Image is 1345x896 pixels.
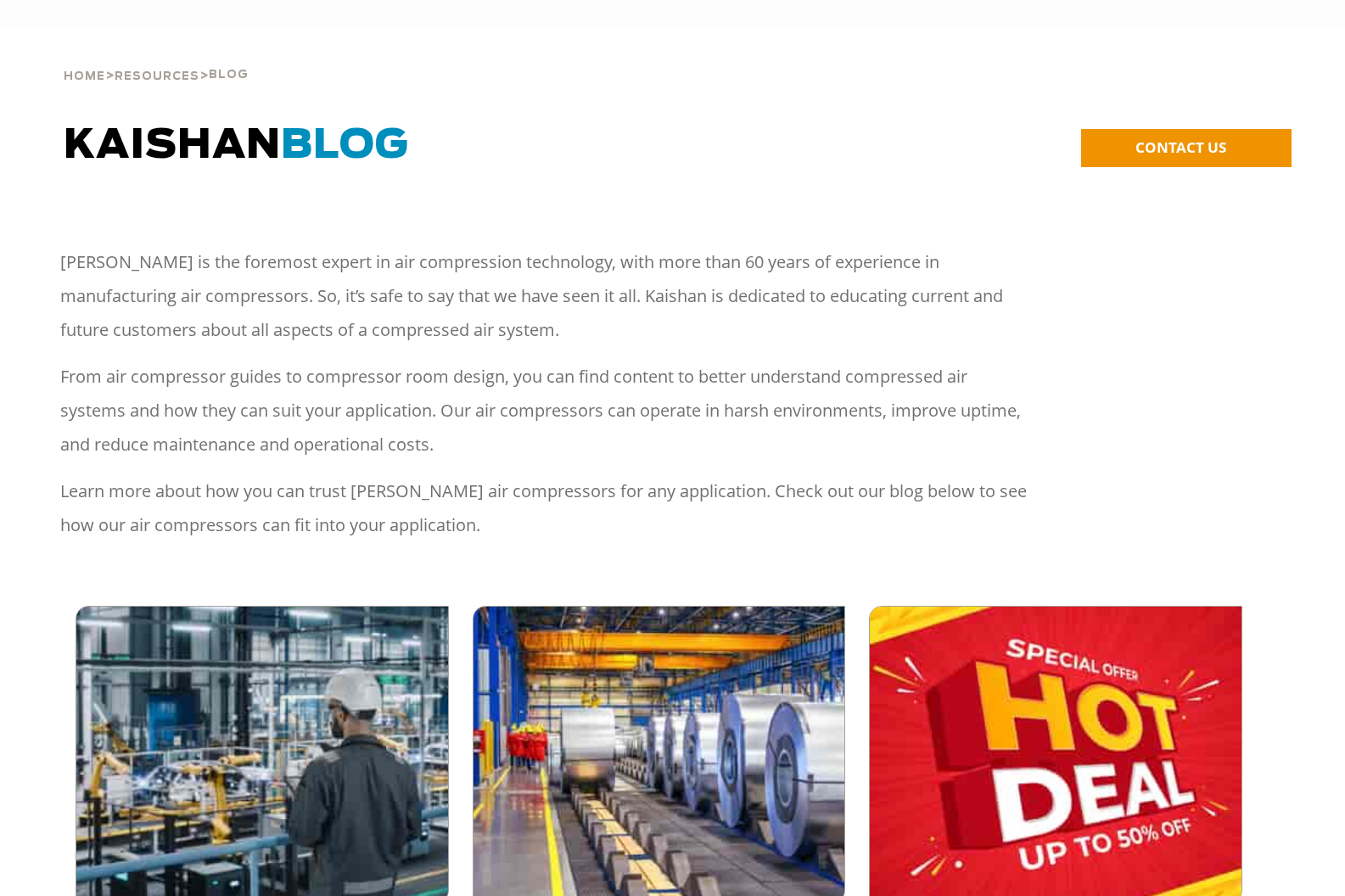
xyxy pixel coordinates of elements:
div: > > [64,25,249,90]
span: Blog [209,70,249,81]
span: Resources [115,71,199,82]
span: Home [64,71,105,82]
a: Home [64,68,105,83]
p: From air compressor guides to compressor room design, you can find content to better understand c... [60,360,1031,462]
a: Resources [115,68,199,83]
p: Learn more about how you can trust [PERSON_NAME] air compressors for any application. Check out o... [60,474,1031,542]
p: [PERSON_NAME] is the foremost expert in air compression technology, with more than 60 years of ex... [60,245,1031,347]
span: BLOG [281,126,409,166]
span: CONTACT US [1135,137,1226,157]
a: CONTACT US [1081,129,1292,167]
h1: Kaishan [64,122,972,170]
